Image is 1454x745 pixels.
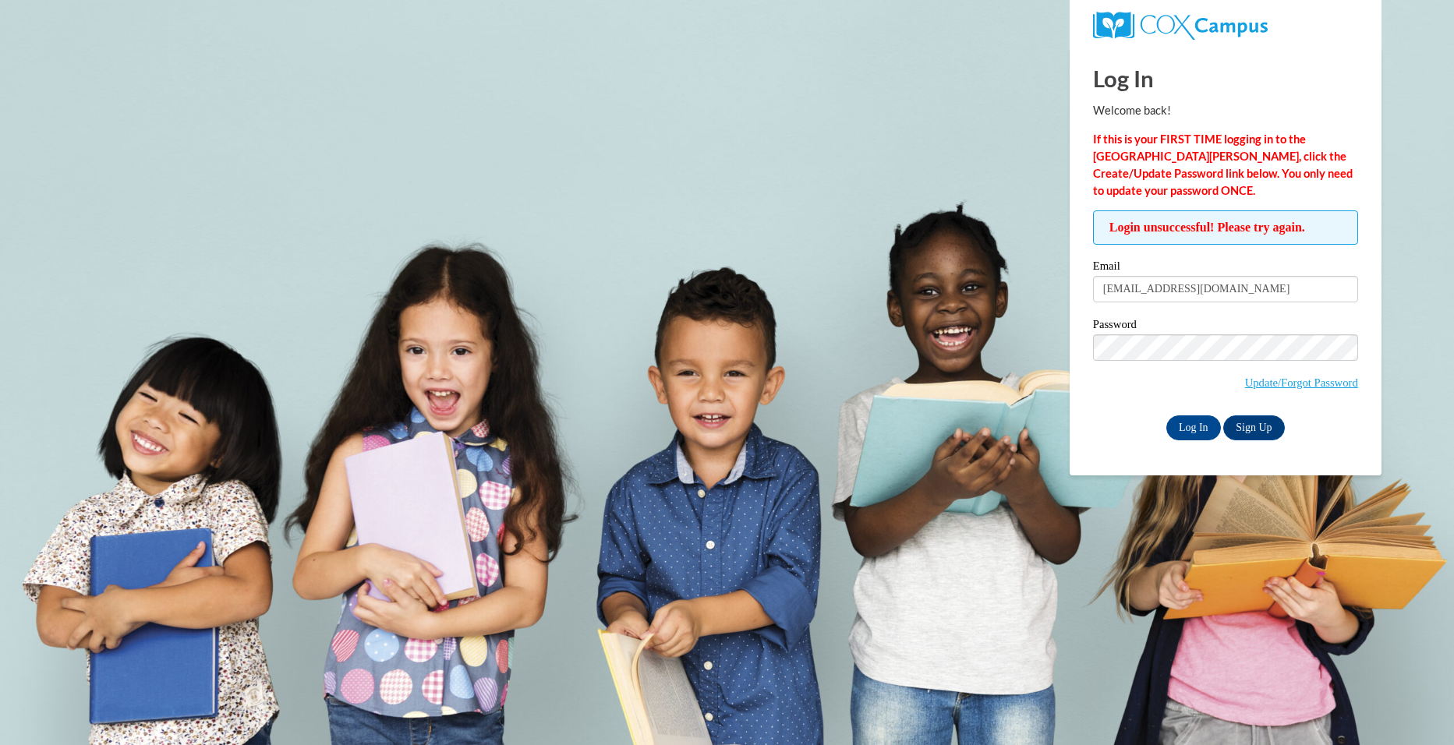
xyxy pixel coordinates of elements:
a: Sign Up [1223,415,1284,440]
p: Welcome back! [1093,102,1358,119]
label: Password [1093,319,1358,334]
a: Update/Forgot Password [1245,376,1358,389]
a: COX Campus [1093,12,1358,40]
strong: If this is your FIRST TIME logging in to the [GEOGRAPHIC_DATA][PERSON_NAME], click the Create/Upd... [1093,132,1353,197]
h1: Log In [1093,62,1358,94]
img: COX Campus [1093,12,1268,40]
label: Email [1093,260,1358,276]
span: Login unsuccessful! Please try again. [1093,210,1358,245]
input: Log In [1166,415,1221,440]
